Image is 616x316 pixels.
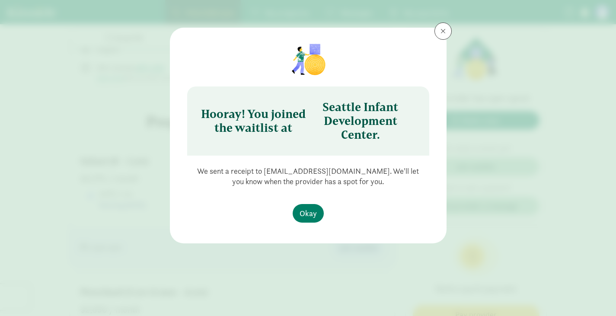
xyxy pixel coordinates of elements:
[300,207,317,219] span: Okay
[293,204,324,223] button: Okay
[306,100,415,142] strong: Seattle Infant Development Center.
[184,166,433,187] p: We sent a receipt to [EMAIL_ADDRESS][DOMAIN_NAME]. We'll let you know when the provider has a spo...
[187,86,429,156] h6: Hooray! You joined the waitlist at
[286,41,329,76] img: illustration-child1.png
